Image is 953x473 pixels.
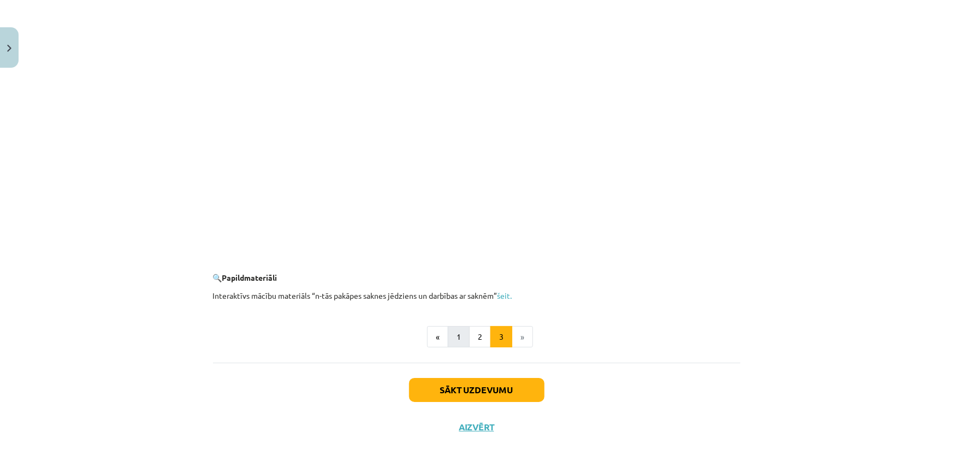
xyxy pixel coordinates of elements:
button: Sākt uzdevumu [409,378,544,402]
b: P [222,273,227,282]
button: Aizvērt [456,422,498,433]
b: apildmateriāli [227,273,277,282]
button: 3 [490,326,512,348]
button: 1 [448,326,470,348]
nav: Page navigation example [213,326,741,348]
button: « [427,326,448,348]
p: 🔍 [213,272,741,283]
a: šeit. [498,291,512,300]
button: 2 [469,326,491,348]
p: Interaktīvs mācību materiāls “n-tās pakāpes saknes jēdziens un darbības ar saknēm” [213,290,741,301]
img: icon-close-lesson-0947bae3869378f0d4975bcd49f059093ad1ed9edebbc8119c70593378902aed.svg [7,45,11,52]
